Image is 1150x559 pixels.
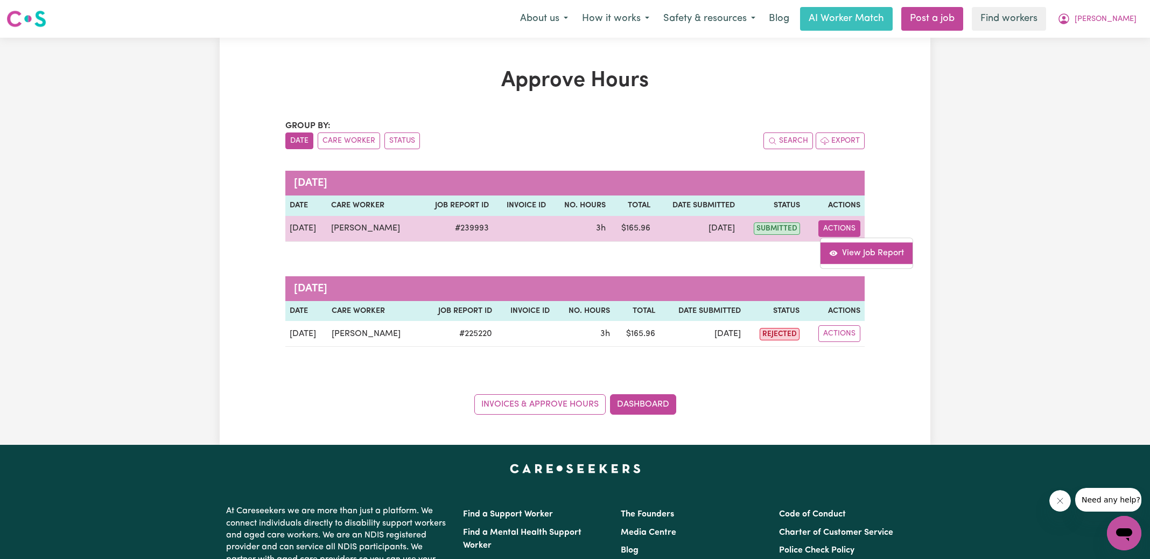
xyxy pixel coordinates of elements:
a: Media Centre [621,528,676,537]
a: Careseekers home page [510,464,641,473]
button: About us [513,8,575,30]
th: Job Report ID [419,195,493,216]
a: Find a Mental Health Support Worker [463,528,581,550]
td: [PERSON_NAME] [327,216,419,242]
th: Care worker [327,301,421,322]
span: [PERSON_NAME] [1075,13,1137,25]
a: Post a job [901,7,963,31]
a: Dashboard [610,394,676,415]
td: # 239993 [419,216,493,242]
a: Find a Support Worker [463,510,553,519]
a: Blog [762,7,796,31]
a: Find workers [972,7,1046,31]
iframe: Close message [1049,490,1071,512]
a: View job report 239993 [821,242,913,264]
td: # 225220 [421,321,496,347]
th: Total [614,301,660,322]
th: Date Submitted [660,301,745,322]
td: [DATE] [285,216,327,242]
th: Status [745,301,803,322]
th: No. Hours [550,195,610,216]
th: Actions [804,195,865,216]
a: Police Check Policy [779,546,854,555]
button: My Account [1050,8,1144,30]
button: sort invoices by date [285,132,313,149]
td: [DATE] [285,321,327,347]
button: How it works [575,8,656,30]
button: Export [816,132,865,149]
span: 3 hours [600,330,610,338]
button: Actions [818,325,860,342]
th: Status [739,195,804,216]
th: Actions [804,301,865,322]
a: Code of Conduct [779,510,846,519]
th: Care worker [327,195,419,216]
th: Date [285,301,327,322]
th: Invoice ID [496,301,554,322]
button: Search [763,132,813,149]
h1: Approve Hours [285,68,865,94]
th: Total [610,195,655,216]
iframe: Message from company [1075,488,1141,512]
span: submitted [754,222,800,235]
img: Careseekers logo [6,9,46,29]
a: Charter of Customer Service [779,528,893,537]
span: Group by: [285,122,331,130]
td: [DATE] [655,216,739,242]
td: [PERSON_NAME] [327,321,421,347]
th: Date [285,195,327,216]
a: The Founders [621,510,674,519]
button: sort invoices by paid status [384,132,420,149]
th: Job Report ID [421,301,496,322]
span: 3 hours [596,224,606,233]
a: Blog [621,546,639,555]
a: AI Worker Match [800,7,893,31]
td: $ 165.96 [614,321,660,347]
a: Invoices & Approve Hours [474,394,606,415]
th: Date Submitted [655,195,739,216]
td: $ 165.96 [610,216,655,242]
button: sort invoices by care worker [318,132,380,149]
caption: [DATE] [285,171,865,195]
td: [DATE] [660,321,745,347]
div: Actions [820,237,913,269]
a: Careseekers logo [6,6,46,31]
button: Actions [818,220,860,237]
iframe: Button to launch messaging window [1107,516,1141,550]
th: No. Hours [554,301,614,322]
button: Safety & resources [656,8,762,30]
span: rejected [760,328,800,340]
th: Invoice ID [493,195,550,216]
caption: [DATE] [285,276,865,301]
